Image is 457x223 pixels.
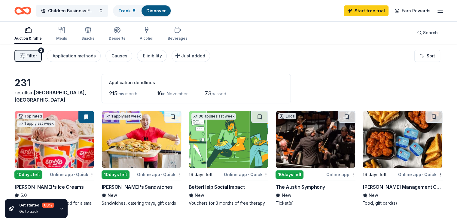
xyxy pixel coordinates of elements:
div: Vouchers for 3 months of free therapy [189,200,269,206]
div: 10 days left [14,170,42,179]
div: Food, gift card(s) [363,200,443,206]
div: Desserts [109,36,125,41]
span: Filter [26,52,37,60]
div: results [14,89,94,103]
div: The Austin Symphony [276,183,325,191]
a: Earn Rewards [391,5,434,16]
span: 73 [205,90,212,96]
div: 19 days left [189,171,213,178]
div: [PERSON_NAME]'s Sandwiches [102,183,173,191]
button: Filter2 [14,50,42,62]
button: Snacks [81,24,94,44]
div: Causes [111,52,127,60]
a: Image for Ike's Sandwiches1 applylast week10days leftOnline app•Quick[PERSON_NAME]'s SandwichesNe... [102,111,181,206]
div: 2 [38,47,44,53]
span: • [161,172,162,177]
div: Online app Quick [137,171,181,178]
button: Search [412,27,443,39]
div: 10 days left [276,170,303,179]
span: • [248,172,249,177]
a: Start free trial [344,5,388,16]
button: Track· 8Discover [113,5,171,17]
div: Get started [19,203,54,208]
div: Local [278,113,296,119]
span: 5.0 [20,192,27,199]
div: 30 applies last week [191,113,236,120]
button: Just added [172,50,210,62]
button: Eligibility [137,50,167,62]
span: Sort [427,52,435,60]
div: 19 days left [363,171,387,178]
a: Track· 8 [118,8,136,13]
div: Alcohol [140,36,153,41]
button: Meals [56,24,67,44]
div: Meals [56,36,67,41]
span: New [282,192,291,199]
div: Online app Quick [224,171,268,178]
span: [GEOGRAPHIC_DATA], [GEOGRAPHIC_DATA] [14,90,86,103]
span: Just added [181,53,205,58]
a: Home [14,4,31,18]
span: passed [212,91,226,96]
div: 1 apply last week [17,121,55,127]
div: Sandwiches, catering trays, gift cards [102,200,181,206]
img: Image for Amy's Ice Creams [15,111,94,168]
button: Application methods [47,50,101,62]
div: Eligibility [143,52,162,60]
div: 231 [14,77,94,89]
button: Children Business Fair/ Youth Entrepreneurship Day [36,5,108,17]
a: Image for The Austin SymphonyLocal10days leftOnline appThe Austin SymphonyNewTicket(s) [276,111,355,206]
div: Online app Quick [398,171,443,178]
span: in [14,90,86,103]
span: • [74,172,75,177]
div: Go to track [19,209,54,214]
span: Children Business Fair/ Youth Entrepreneurship Day [48,7,96,14]
span: this month [117,91,137,96]
div: BetterHelp Social Impact [189,183,245,191]
div: Beverages [168,36,187,41]
button: Sort [414,50,440,62]
div: Auction & raffle [14,36,42,41]
span: in November [162,91,188,96]
span: 16 [157,90,162,96]
span: New [369,192,378,199]
div: Ticket(s) [276,200,355,206]
a: Discover [146,8,166,13]
div: Snacks [81,36,94,41]
span: 215 [109,90,117,96]
button: Causes [105,50,132,62]
div: 1 apply last week [104,113,142,120]
img: Image for BetterHelp Social Impact [189,111,268,168]
span: New [108,192,117,199]
span: New [195,192,204,199]
button: Beverages [168,24,187,44]
a: Image for BetterHelp Social Impact30 applieslast week19 days leftOnline app•QuickBetterHelp Socia... [189,111,269,206]
div: Application deadlines [109,79,283,86]
span: Search [423,29,438,36]
div: 60 % [42,203,54,208]
div: Top rated [17,113,43,119]
button: Alcohol [140,24,153,44]
button: Desserts [109,24,125,44]
div: Application methods [53,52,96,60]
div: [PERSON_NAME]'s Ice Creams [14,183,84,191]
a: Image for Avants Management Group19 days leftOnline app•Quick[PERSON_NAME] Management GroupNewFoo... [363,111,443,206]
div: Online app [326,171,355,178]
img: Image for The Austin Symphony [276,111,355,168]
img: Image for Ike's Sandwiches [102,111,181,168]
span: • [422,172,423,177]
img: Image for Avants Management Group [363,111,442,168]
div: [PERSON_NAME] Management Group [363,183,443,191]
button: Auction & raffle [14,24,42,44]
a: Image for Amy's Ice CreamsTop rated1 applylast week10days leftOnline app•Quick[PERSON_NAME]'s Ice... [14,111,94,212]
div: 10 days left [102,170,129,179]
div: Online app Quick [50,171,94,178]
